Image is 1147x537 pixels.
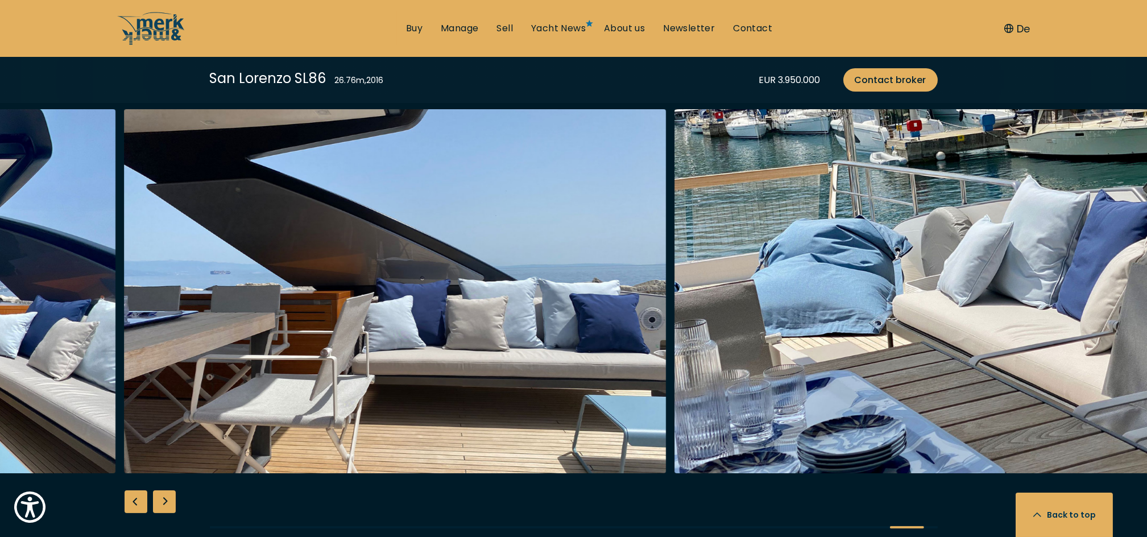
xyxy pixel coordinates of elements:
div: 26.76 m , 2016 [335,75,384,86]
a: Buy [406,22,423,35]
a: Manage [441,22,478,35]
img: Merk&Merk [124,109,666,473]
div: EUR 3.950.000 [759,73,821,87]
span: Contact broker [855,73,926,87]
button: Show Accessibility Preferences [11,489,48,526]
div: San Lorenzo SL86 [210,68,326,88]
a: Sell [496,22,513,35]
a: About us [604,22,645,35]
div: Previous slide [125,490,147,513]
a: Yacht News [531,22,586,35]
a: Contact [733,22,772,35]
a: Newsletter [663,22,715,35]
button: De [1004,21,1030,36]
a: / [117,36,185,49]
button: Back to top [1016,493,1113,537]
a: Contact broker [843,68,938,92]
div: Next slide [153,490,176,513]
